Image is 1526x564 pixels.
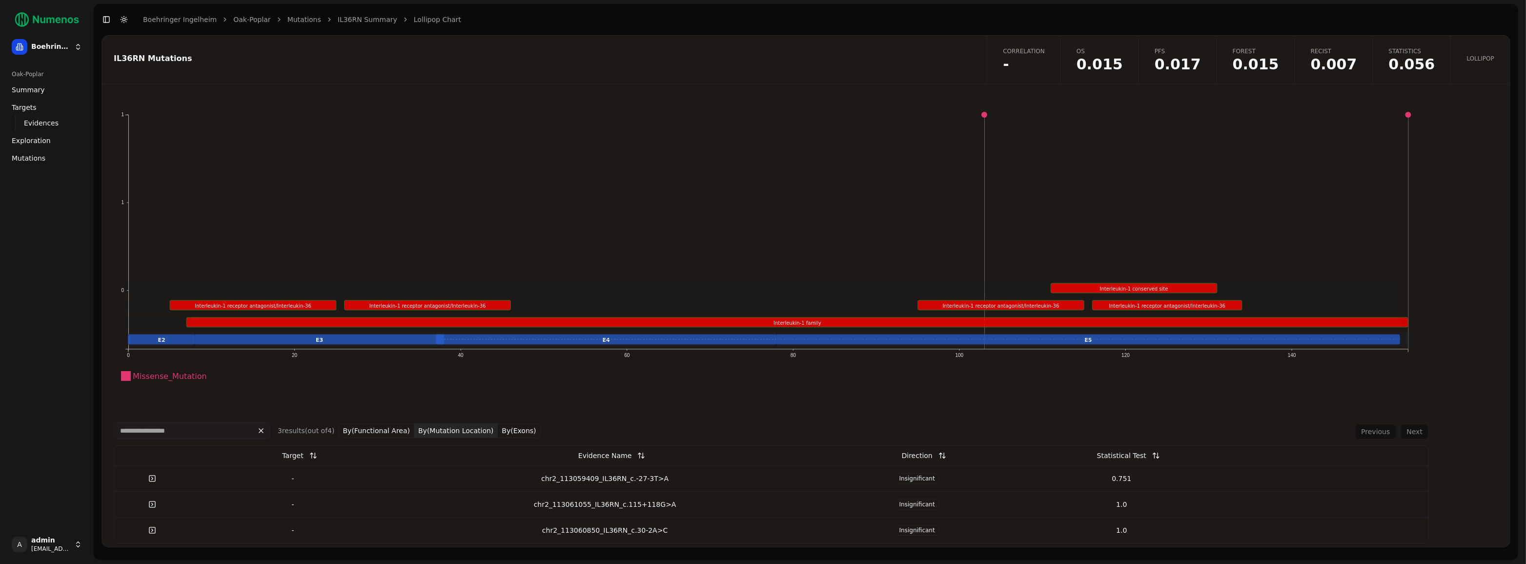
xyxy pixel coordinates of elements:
span: Lollipop [1466,55,1494,63]
text: Interleukin-1 receptor antagonist/Interleukin-36 [195,303,311,309]
div: - [194,500,391,509]
text: E2 [158,337,165,343]
span: 0.056 [1389,57,1435,72]
div: Direction [902,447,933,464]
button: Toggle Sidebar [100,13,113,26]
span: admin [31,536,70,545]
a: Boehringer Ingelheim [143,15,217,24]
a: Exploration [8,133,86,148]
div: 1.0 [1023,500,1220,509]
text: E5 [1084,337,1092,343]
button: Toggle Dark Mode [117,13,131,26]
text: 120 [1121,353,1130,358]
a: IL36RN Summary [338,15,397,24]
a: Mutations [287,15,321,24]
span: Targets [12,103,37,112]
span: Summary [12,85,45,95]
button: By(Exons) [498,423,540,438]
span: 0.015 [1077,57,1123,72]
text: 100 [956,353,964,358]
span: Insignificant [895,499,939,510]
text: 1 [121,112,124,117]
a: Correlation- [987,36,1060,84]
text: 1 [121,200,124,205]
text: 140 [1288,353,1296,358]
div: chr2_113059409_IL36RN_c.-27-3T>A [399,474,811,483]
span: PFS [1155,47,1201,55]
text: 20 [292,353,298,358]
div: Oak-Poplar [8,66,86,82]
text: E3 [316,337,323,343]
span: Mutations [12,153,45,163]
a: Recist0.007 [1295,36,1373,84]
span: 0.015 [1233,57,1279,72]
span: 0.007 [1311,57,1357,72]
a: Summary [8,82,86,98]
a: Mutations [8,150,86,166]
a: Oak-Poplar [233,15,270,24]
button: By(Functional Area) [339,423,415,438]
span: Insignificant [895,473,939,484]
a: Forest0.015 [1217,36,1295,84]
div: - [194,525,391,535]
a: OS0.015 [1060,36,1139,84]
a: PFS0.017 [1139,36,1217,84]
span: Evidences [24,118,59,128]
div: 1.0 [1023,525,1220,535]
div: Target [282,447,303,464]
span: OS [1077,47,1123,55]
nav: breadcrumb [143,15,461,24]
a: Lollipop Chart [414,15,461,24]
text: 0 [127,353,130,358]
span: Statistics [1389,47,1435,55]
div: 0.751 [1023,474,1220,483]
span: 3 result s [278,427,305,435]
div: chr2_113060850_IL36RN_c.30-2A>C [399,525,811,535]
button: Aadmin[EMAIL_ADDRESS] [8,533,86,556]
a: Statistics0.056 [1373,36,1451,84]
span: Insignificant [895,525,939,536]
span: [EMAIL_ADDRESS] [31,545,70,553]
div: IL36RN Mutations [114,55,972,63]
text: 80 [791,353,796,358]
a: Targets [8,100,86,115]
text: 60 [624,353,630,358]
text: 0 [121,288,124,293]
img: Numenos [8,8,86,31]
text: 40 [458,353,464,358]
span: Boehringer Ingelheim [31,42,70,51]
a: Evidences [20,116,74,130]
span: Correlation [1003,47,1045,55]
text: Interleukin-1 receptor antagonist/Interleukin-36 [1109,303,1225,309]
text: E4 [603,337,610,343]
text: Interleukin-1 receptor antagonist/Interleukin-36 [943,303,1059,309]
div: Evidence Name [578,447,631,464]
button: Boehringer Ingelheim [8,35,86,59]
span: Exploration [12,136,51,146]
span: (out of 4 ) [305,427,335,435]
span: 0.017 [1155,57,1201,72]
span: - [1003,57,1045,72]
a: Lollipop [1450,36,1510,84]
text: Interleukin-1 family [773,320,821,326]
text: Interleukin-1 receptor antagonist/Interleukin-36 [369,303,486,309]
text: Missense_Mutation [133,372,207,381]
text: Interleukin-1 conserved site [1100,286,1168,292]
div: - [194,474,391,483]
button: By(Mutation Location) [414,423,498,438]
div: Statistical Test [1097,447,1146,464]
span: Recist [1311,47,1357,55]
div: chr2_113061055_IL36RN_c.115+118G>A [399,500,811,509]
span: A [12,537,27,552]
span: Forest [1233,47,1279,55]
